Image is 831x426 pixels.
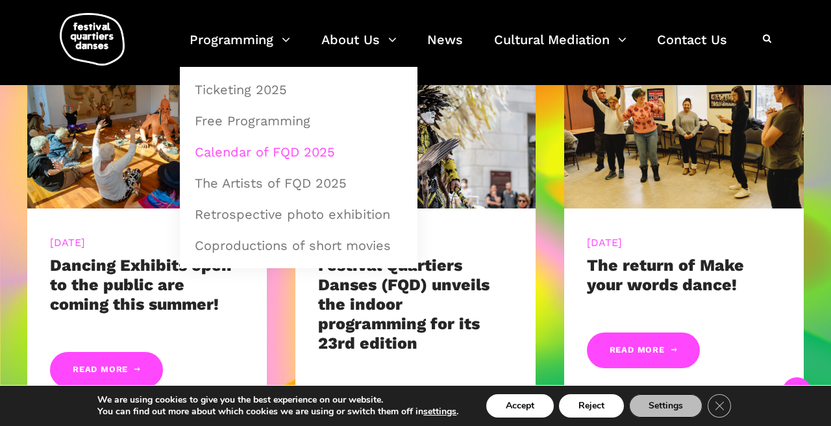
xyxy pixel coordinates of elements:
[423,406,456,418] button: settings
[187,106,410,136] a: Free Programming
[587,256,744,294] a: The return of Make your words dance!
[559,394,624,418] button: Reject
[187,75,410,105] a: Ticketing 2025
[190,29,290,67] a: Programming
[187,137,410,167] a: Calendar of FQD 2025
[60,13,125,66] img: logo-fqd-med
[708,394,731,418] button: Close GDPR Cookie Banner
[629,394,702,418] button: Settings
[97,406,458,418] p: You can find out more about which cookies we are using or switch them off in .
[486,394,554,418] button: Accept
[187,199,410,229] a: Retrospective photo exhibition
[321,29,397,67] a: About Us
[564,49,804,208] img: CARI, 8 mars 2023-209
[494,29,626,67] a: Cultural Mediation
[27,49,267,208] img: 20240905-9595
[318,256,490,353] a: Festival Quartiers Danses (FQD) unveils the indoor programming for its 23rd edition
[187,231,410,260] a: Coproductions of short movies
[187,168,410,198] a: The Artists of FQD 2025
[97,394,458,406] p: We are using cookies to give you the best experience on our website.
[587,332,700,368] a: Read More
[50,352,163,388] a: Read More
[657,29,727,67] a: Contact Us
[427,29,463,67] a: News
[587,236,623,249] a: [DATE]
[50,256,232,314] a: Dancing Exhibits open to the public are coming this summer!
[50,236,86,249] a: [DATE]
